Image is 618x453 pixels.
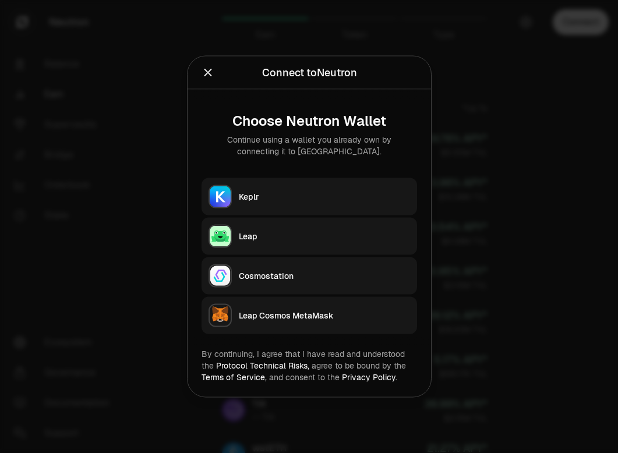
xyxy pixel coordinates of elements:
a: Privacy Policy. [342,372,397,383]
div: Choose Neutron Wallet [211,113,408,129]
img: Leap [210,226,231,247]
div: Connect to Neutron [262,65,356,81]
div: Keplr [239,191,410,203]
a: Terms of Service, [202,372,267,383]
button: Leap Cosmos MetaMaskLeap Cosmos MetaMask [202,297,417,334]
div: Cosmostation [239,270,410,282]
div: Continue using a wallet you already own by connecting it to [GEOGRAPHIC_DATA]. [211,134,408,157]
div: Leap Cosmos MetaMask [239,310,410,321]
button: KeplrKeplr [202,178,417,215]
img: Cosmostation [210,266,231,286]
a: Protocol Technical Risks, [216,360,309,371]
button: LeapLeap [202,218,417,255]
button: Close [202,65,214,81]
div: By continuing, I agree that I have read and understood the agree to be bound by the and consent t... [202,348,417,383]
img: Keplr [210,186,231,207]
button: CosmostationCosmostation [202,257,417,295]
img: Leap Cosmos MetaMask [210,305,231,326]
div: Leap [239,231,410,242]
